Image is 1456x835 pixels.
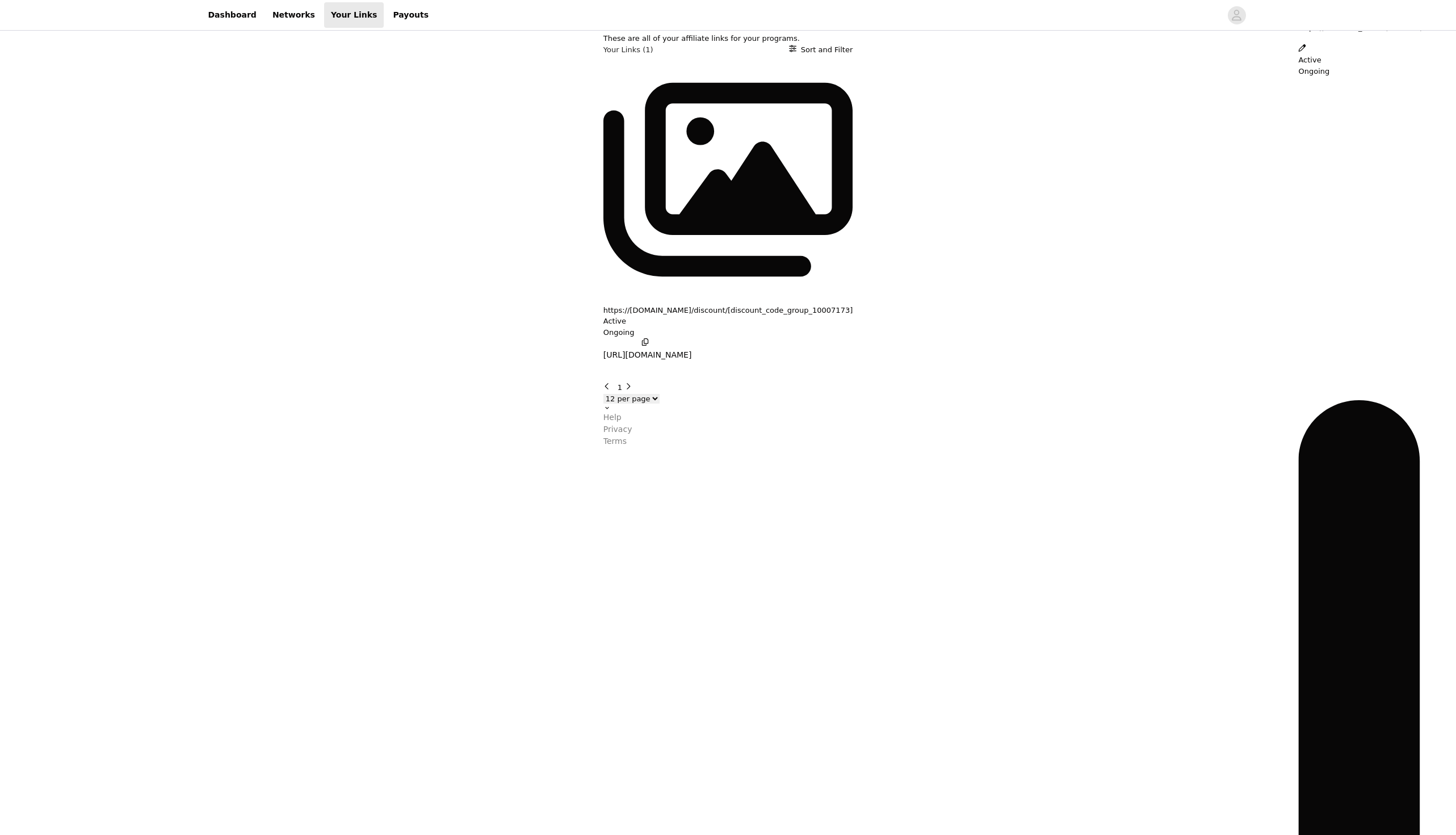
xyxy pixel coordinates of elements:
[386,2,435,28] a: Payouts
[1298,54,1321,66] p: Active
[603,412,853,423] a: Help
[618,382,622,393] button: Go To Page 1
[603,435,627,447] p: Terms
[603,423,632,435] p: Privacy
[1231,6,1242,24] div: avatar
[603,327,853,338] p: Ongoing
[324,2,384,28] a: Your Links
[603,338,692,361] button: [URL][DOMAIN_NAME]
[266,2,322,28] a: Networks
[603,349,692,361] p: [URL][DOMAIN_NAME]
[624,382,636,393] button: Go to next page
[603,412,622,423] p: Help
[603,316,626,327] p: Active
[603,423,853,435] a: Privacy
[202,2,263,28] a: Dashboard
[603,33,853,44] p: These are all of your affiliate links for your programs.
[603,435,853,447] a: Terms
[789,44,853,56] button: Sort and Filter
[603,305,853,316] button: https://[DOMAIN_NAME]/discount/[discount_code_group_10007173]
[603,382,615,393] button: Go to previous page
[603,44,653,56] h3: Your Links (1)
